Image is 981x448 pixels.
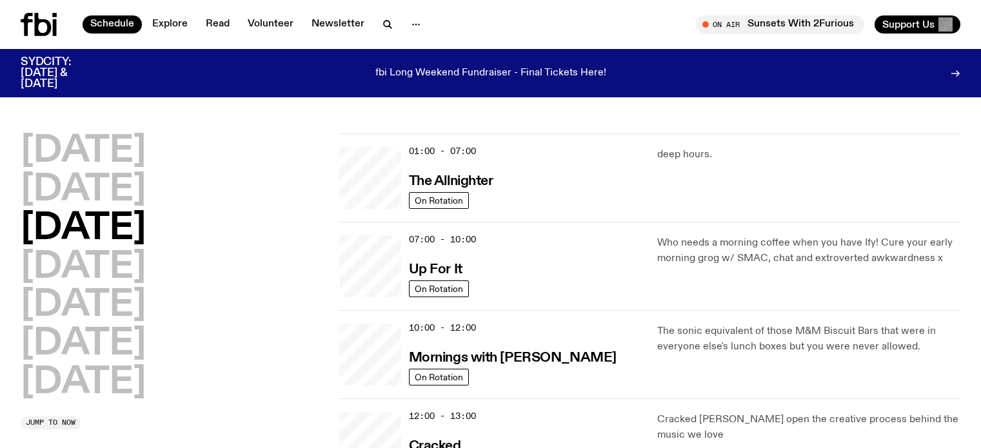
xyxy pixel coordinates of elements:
p: fbi Long Weekend Fundraiser - Final Tickets Here! [375,68,606,79]
a: On Rotation [409,280,469,297]
button: [DATE] [21,133,146,170]
span: On Rotation [415,284,463,294]
a: On Rotation [409,192,469,209]
a: Explore [144,15,195,34]
span: On Rotation [415,373,463,382]
span: Support Us [882,19,935,30]
a: Newsletter [304,15,372,34]
a: The Allnighter [409,172,493,188]
a: Schedule [83,15,142,34]
a: Mornings with [PERSON_NAME] [409,349,617,365]
span: Jump to now [26,419,75,426]
button: [DATE] [21,365,146,401]
span: 12:00 - 13:00 [409,410,476,422]
span: 07:00 - 10:00 [409,233,476,246]
a: Ify - a Brown Skin girl with black braided twists, looking up to the side with her tongue stickin... [339,235,401,297]
a: Radio presenter Ben Hansen sits in front of a wall of photos and an fbi radio sign. Film photo. B... [339,324,401,385]
button: [DATE] [21,287,146,324]
p: deep hours. [657,147,960,162]
a: Read [198,15,237,34]
p: Cracked [PERSON_NAME] open the creative process behind the music we love [657,412,960,443]
span: 01:00 - 07:00 [409,145,476,157]
button: [DATE] [21,172,146,208]
h3: SYDCITY: [DATE] & [DATE] [21,57,103,90]
button: [DATE] [21,326,146,362]
span: On Rotation [415,196,463,206]
a: Volunteer [240,15,301,34]
a: Up For It [409,260,462,277]
p: Who needs a morning coffee when you have Ify! Cure your early morning grog w/ SMAC, chat and extr... [657,235,960,266]
button: On AirSunsets With 2Furious [696,15,864,34]
h3: Mornings with [PERSON_NAME] [409,351,617,365]
button: Support Us [875,15,960,34]
button: [DATE] [21,211,146,247]
button: [DATE] [21,249,146,286]
h3: The Allnighter [409,175,493,188]
a: On Rotation [409,369,469,385]
p: The sonic equivalent of those M&M Biscuit Bars that were in everyone else's lunch boxes but you w... [657,324,960,355]
h3: Up For It [409,263,462,277]
span: 10:00 - 12:00 [409,322,476,334]
button: Jump to now [21,416,81,429]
